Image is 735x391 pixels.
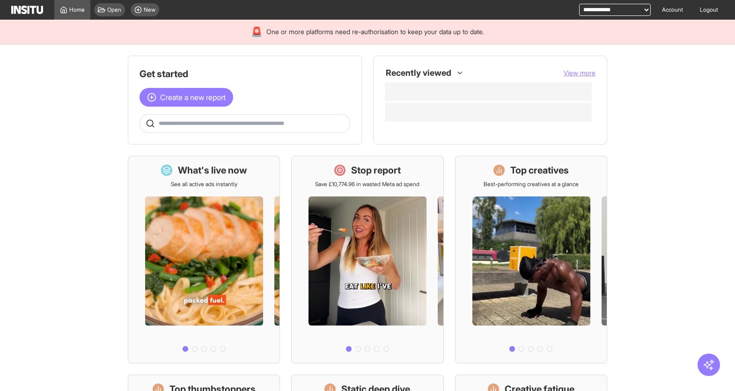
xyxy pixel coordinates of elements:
div: 🚨 [251,25,263,38]
span: Open [107,6,121,14]
p: See all active ads instantly [171,181,237,188]
button: Create a new report [140,88,233,107]
span: Home [69,6,85,14]
a: Stop reportSave £10,774.96 in wasted Meta ad spend [291,156,443,363]
span: View more [564,69,595,77]
span: One or more platforms need re-authorisation to keep your data up to date. [266,27,484,36]
a: Top creativesBest-performing creatives at a glance [455,156,607,363]
button: View more [564,68,595,78]
h1: Stop report [351,164,401,177]
p: Best-performing creatives at a glance [484,181,579,188]
a: What's live nowSee all active ads instantly [128,156,280,363]
span: Create a new report [160,92,226,103]
h1: What's live now [178,164,247,177]
h1: Get started [140,67,350,80]
p: Save £10,774.96 in wasted Meta ad spend [315,181,419,188]
span: New [144,6,155,14]
img: Logo [11,6,43,14]
h1: Top creatives [510,164,569,177]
